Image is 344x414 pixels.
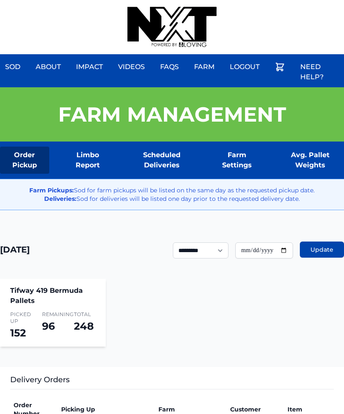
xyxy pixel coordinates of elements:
img: nextdaysod.com Logo [127,7,217,47]
a: Farm [189,57,220,77]
a: Farm Settings [211,147,262,174]
a: Avg. Pallet Weights [276,147,344,174]
h4: Tifway 419 Bermuda Pallets [10,286,96,306]
a: Videos [113,57,150,77]
h1: Farm Management [58,104,286,125]
span: Remaining [42,311,64,318]
span: 152 [10,327,26,339]
a: Impact [71,57,108,77]
a: Scheduled Deliveries [126,147,197,174]
span: 96 [42,320,55,332]
a: Logout [225,57,265,77]
span: Picked Up [10,311,32,325]
button: Update [300,242,344,258]
a: Need Help? [295,57,344,87]
a: Limbo Report [63,147,113,174]
strong: Deliveries: [44,195,76,203]
span: 248 [74,320,94,332]
span: Update [310,245,333,254]
h3: Delivery Orders [10,374,334,389]
strong: Farm Pickups: [29,186,74,194]
span: Total [74,311,96,318]
a: FAQs [155,57,184,77]
a: About [31,57,66,77]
